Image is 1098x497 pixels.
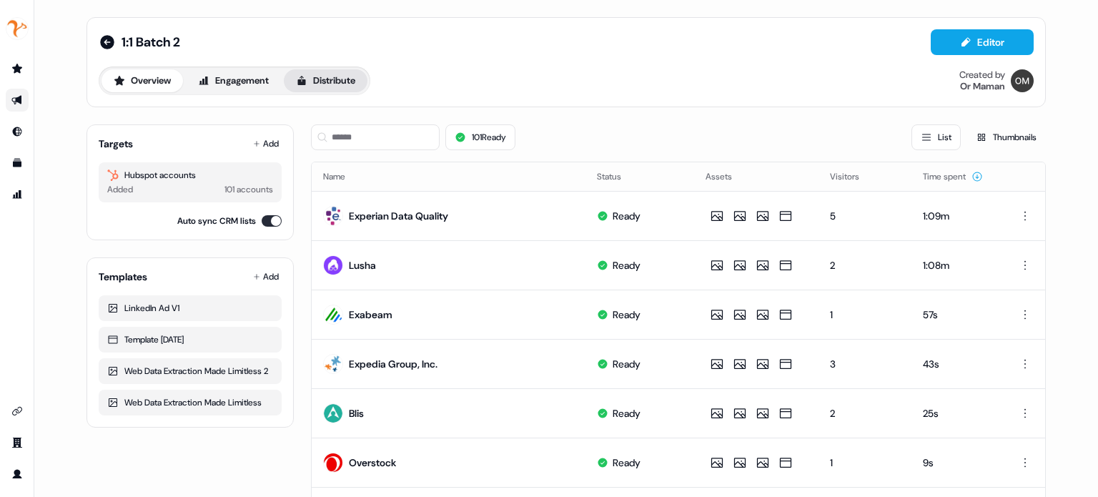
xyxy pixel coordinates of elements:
div: Overstock [349,456,396,470]
a: Go to attribution [6,183,29,206]
div: Expedia Group, Inc. [349,357,437,371]
div: LinkedIn Ad V1 [107,301,273,315]
a: Go to templates [6,152,29,174]
div: 5 [830,209,900,223]
div: Template [DATE] [107,333,273,347]
div: 1:08m [923,258,990,272]
div: Ready [613,357,640,371]
div: Ready [613,209,640,223]
div: 2 [830,406,900,420]
a: Editor [931,36,1034,51]
button: Overview [102,69,183,92]
div: Lusha [349,258,376,272]
button: List [911,124,961,150]
div: 1 [830,307,900,322]
div: 101 accounts [224,182,273,197]
div: Ready [613,456,640,470]
a: Go to team [6,431,29,454]
label: Auto sync CRM lists [177,214,256,228]
a: Go to outbound experience [6,89,29,112]
div: Added [107,182,133,197]
div: Hubspot accounts [107,168,273,182]
button: Engagement [186,69,281,92]
div: Blis [349,406,364,420]
button: Time spent [923,164,983,190]
button: Add [250,267,282,287]
div: 1 [830,456,900,470]
div: Targets [99,137,133,151]
button: 101Ready [445,124,515,150]
div: 43s [923,357,990,371]
div: Ready [613,258,640,272]
button: Visitors [830,164,876,190]
div: Templates [99,270,147,284]
span: 1:1 Batch 2 [122,34,180,51]
button: Add [250,134,282,154]
button: Distribute [284,69,367,92]
div: Experian Data Quality [349,209,448,223]
a: Go to integrations [6,400,29,423]
div: Ready [613,307,640,322]
div: Or Maman [960,81,1005,92]
img: Or [1011,69,1034,92]
div: 9s [923,456,990,470]
a: Go to Inbound [6,120,29,143]
div: Ready [613,406,640,420]
button: Editor [931,29,1034,55]
th: Assets [694,162,818,191]
div: 3 [830,357,900,371]
div: Created by [959,69,1005,81]
a: Go to profile [6,463,29,486]
div: 25s [923,406,990,420]
div: Web Data Extraction Made Limitless [107,395,273,410]
div: 1:09m [923,209,990,223]
button: Status [597,164,638,190]
div: Exabeam [349,307,392,322]
div: Web Data Extraction Made Limitless 2 [107,364,273,378]
a: Go to prospects [6,57,29,80]
div: 2 [830,258,900,272]
button: Thumbnails [966,124,1046,150]
div: 57s [923,307,990,322]
button: Name [323,164,362,190]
